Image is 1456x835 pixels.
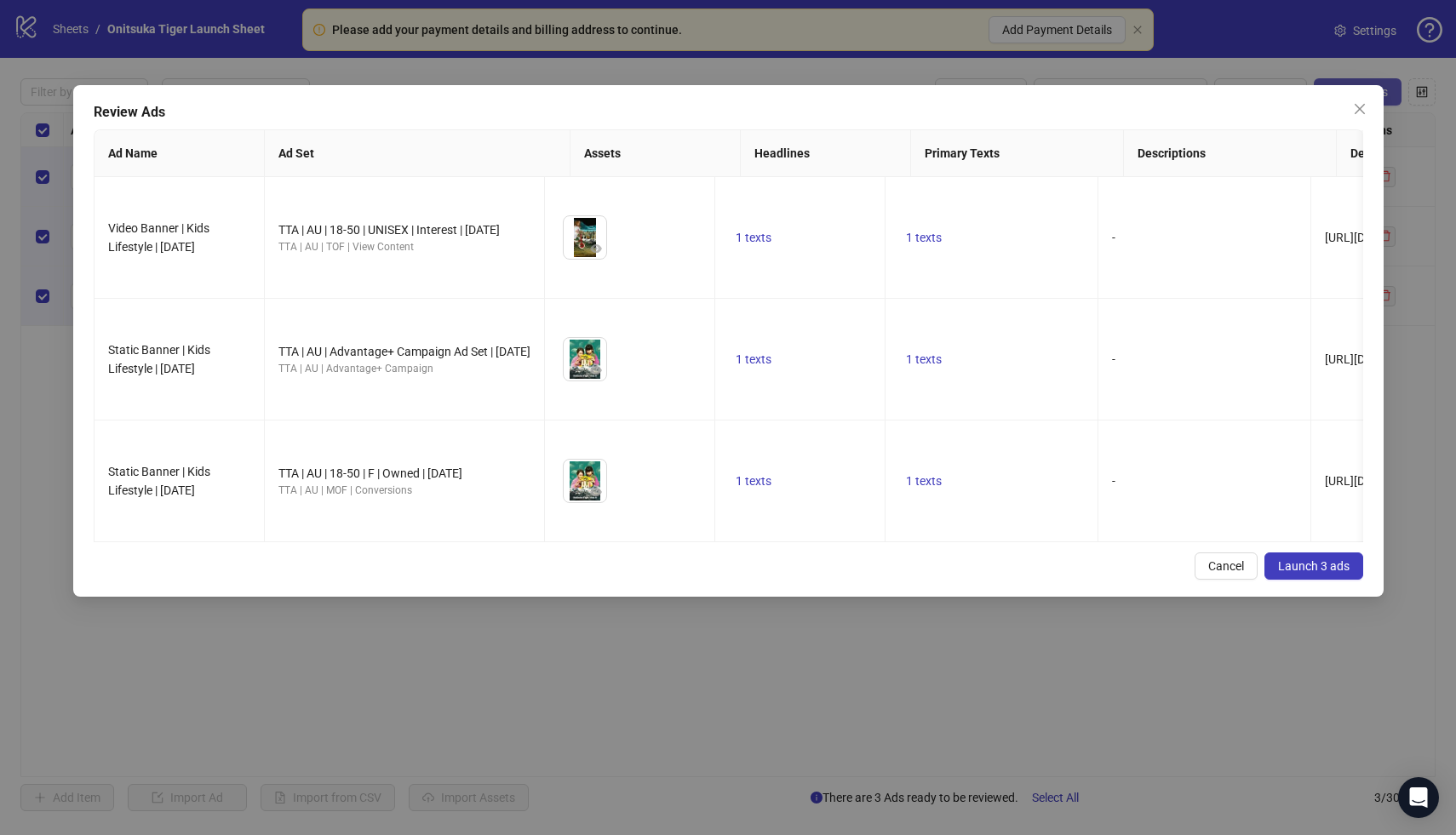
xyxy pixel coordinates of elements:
span: 1 texts [736,231,771,244]
button: 1 texts [729,471,778,491]
span: Cancel [1208,559,1244,573]
button: 1 texts [899,349,949,369]
span: 1 texts [736,352,771,366]
span: 1 texts [736,474,771,488]
button: 1 texts [729,349,778,369]
span: 1 texts [906,352,942,366]
button: Launch 3 ads [1264,552,1363,580]
button: Cancel [1195,552,1258,580]
span: eye [590,486,602,498]
button: Close [1346,95,1373,123]
span: eye [590,243,602,255]
button: Preview [586,238,606,259]
span: Video Banner | Kids Lifestyle | [DATE] [108,221,209,254]
button: 1 texts [899,227,949,248]
th: Assets [570,130,740,177]
div: Review Ads [94,102,1363,123]
span: Launch 3 ads [1278,559,1350,573]
div: TTA | AU | 18-50 | UNISEX | Interest | [DATE] [278,220,530,239]
span: Static Banner | Kids Lifestyle | [DATE] [108,465,210,497]
span: [URL][DOMAIN_NAME] [1325,474,1445,488]
span: [URL][DOMAIN_NAME] [1325,231,1445,244]
div: TTA | AU | Advantage+ Campaign [278,361,530,377]
th: Primary Texts [910,130,1123,177]
th: Descriptions [1123,130,1336,177]
span: [URL][DOMAIN_NAME] [1325,352,1445,366]
img: Asset 1 [564,338,606,380]
span: - [1112,231,1115,244]
button: Preview [586,482,606,502]
div: TTA | AU | MOF | Conversions [278,483,530,499]
span: 1 texts [906,231,942,244]
th: Ad Set [265,130,570,177]
th: Headlines [740,130,910,177]
img: Asset 1 [564,460,606,502]
th: Ad Name [95,130,265,177]
span: Static Banner | Kids Lifestyle | [DATE] [108,343,210,375]
span: - [1112,474,1115,488]
span: 1 texts [906,474,942,488]
span: eye [590,364,602,376]
button: Preview [586,360,606,380]
span: - [1112,352,1115,366]
img: Asset 1 [564,216,606,259]
div: TTA | AU | 18-50 | F | Owned | [DATE] [278,464,530,483]
button: 1 texts [729,227,778,248]
span: close [1353,102,1367,116]
div: Open Intercom Messenger [1398,777,1439,818]
div: TTA | AU | TOF | View Content [278,239,530,255]
div: TTA | AU | Advantage+ Campaign Ad Set | [DATE] [278,342,530,361]
button: 1 texts [899,471,949,491]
